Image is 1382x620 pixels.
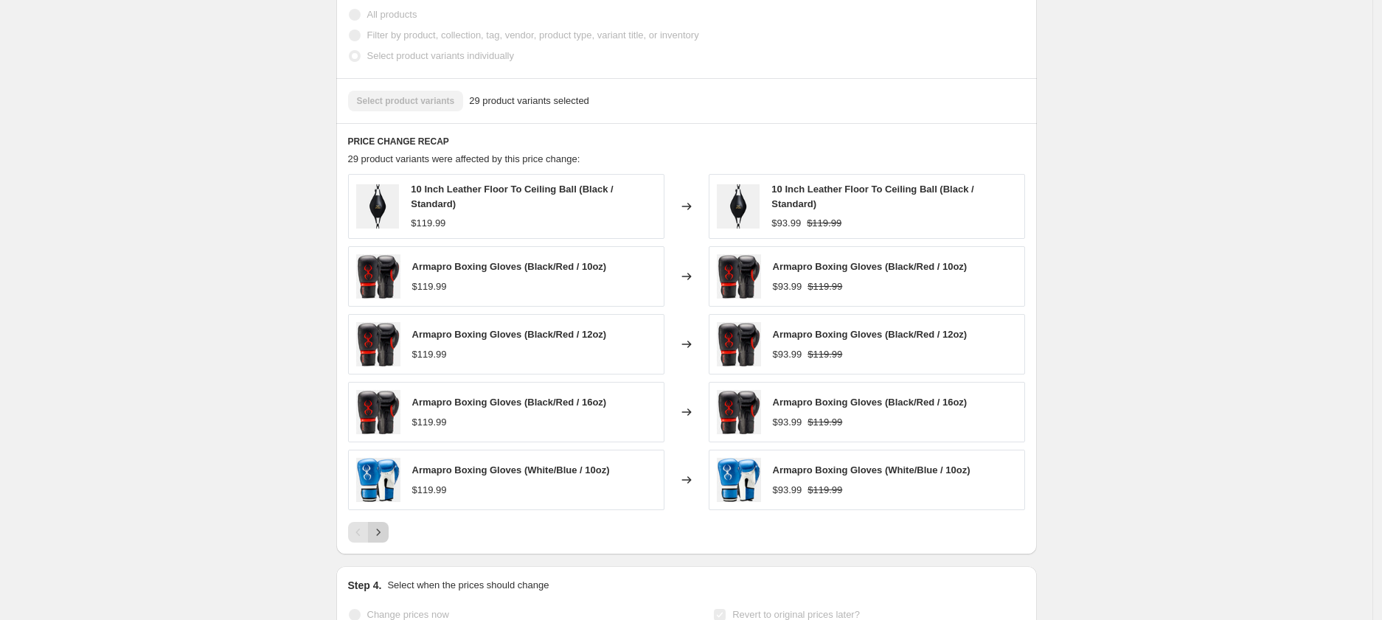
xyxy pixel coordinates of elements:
span: $93.99 [771,217,801,229]
span: Armapro Boxing Gloves (Black/Red / 12oz) [412,329,607,340]
img: LargeArmaProBlackRedGreyBG_80x.jpg [356,322,400,366]
span: Select product variants individually [367,50,514,61]
span: Armapro Boxing Gloves (Black/Red / 16oz) [773,397,968,408]
span: $119.99 [808,484,842,495]
span: Armapro Boxing Gloves (Black/Red / 10oz) [773,261,968,272]
img: LargeArmaProBlackRedGreyBG_80x.jpg [717,322,761,366]
span: Armapro Boxing Gloves (Black/Red / 12oz) [773,329,968,340]
img: LargeArmaProBlackRedGreyBG_80x.jpg [717,390,761,434]
span: $119.99 [808,349,842,360]
span: Armapro Boxing Gloves (Black/Red / 16oz) [412,397,607,408]
img: LargeArmaProBlackRedGreyBG_80x.jpg [356,254,400,299]
nav: Pagination [348,522,389,543]
span: Change prices now [367,609,449,620]
span: 29 product variants were affected by this price change: [348,153,580,164]
span: $119.99 [411,217,445,229]
p: Select when the prices should change [387,578,549,593]
h6: PRICE CHANGE RECAP [348,136,1025,147]
h2: Step 4. [348,578,382,593]
img: armapro-blue-gry-pair_80x.jpg [717,458,761,502]
span: $119.99 [412,349,447,360]
span: Armapro Boxing Gloves (White/Blue / 10oz) [773,464,970,476]
span: $119.99 [807,217,841,229]
span: $119.99 [808,281,842,292]
span: 29 product variants selected [469,94,589,108]
span: Armapro Boxing Gloves (Black/Red / 10oz) [412,261,607,272]
img: armapro-blue-gry-pair_80x.jpg [356,458,400,502]
span: Armapro Boxing Gloves (White/Blue / 10oz) [412,464,610,476]
span: $119.99 [412,281,447,292]
span: $93.99 [773,417,802,428]
span: $93.99 [773,349,802,360]
button: Next [368,522,389,543]
img: LargeArmaProBlackRedGreyBG_80x.jpg [356,390,400,434]
span: $119.99 [412,417,447,428]
span: $93.99 [773,281,802,292]
span: $93.99 [773,484,802,495]
span: 10 Inch Leather Floor To Ceiling Ball (Black / Standard) [771,184,973,209]
span: Revert to original prices later? [732,609,860,620]
img: LargeArmaProBlackRedGreyBG_80x.jpg [717,254,761,299]
span: $119.99 [412,484,447,495]
img: ArmaplusFocusMitts_27_80x.png [717,184,760,229]
span: 10 Inch Leather Floor To Ceiling Ball (Black / Standard) [411,184,613,209]
img: ArmaplusFocusMitts_27_80x.png [356,184,400,229]
span: Filter by product, collection, tag, vendor, product type, variant title, or inventory [367,29,699,41]
span: $119.99 [808,417,842,428]
span: All products [367,9,417,20]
